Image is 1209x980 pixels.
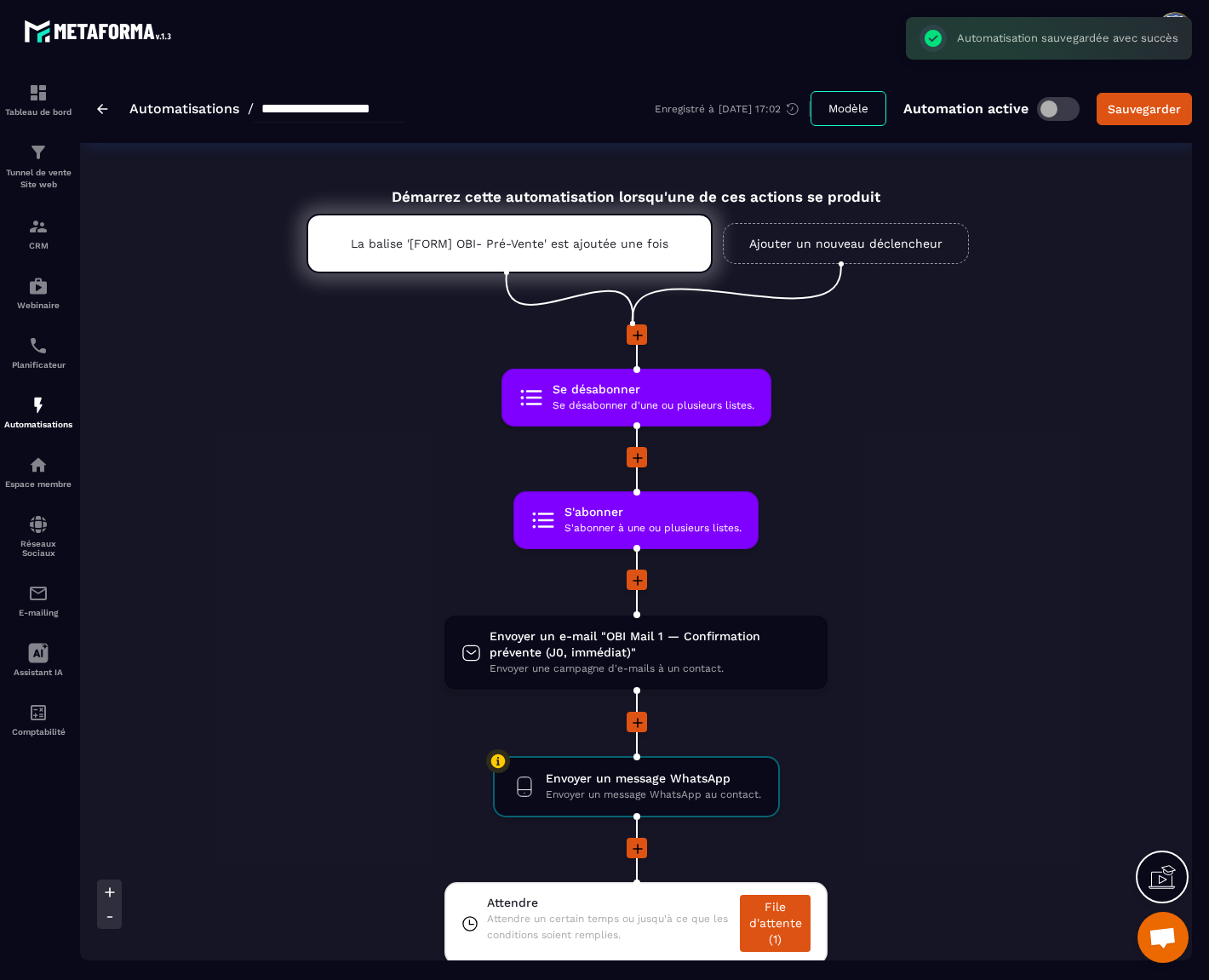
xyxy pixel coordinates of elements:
[97,104,108,114] img: arrow
[4,323,72,382] a: schedulerschedulerPlanificateur
[28,142,49,163] img: formation
[723,223,969,264] a: Ajouter un nouveau déclencheur
[28,276,49,296] img: automations
[248,100,254,117] span: /
[490,661,811,677] span: Envoyer une campagne d'e-mails à un contact.
[4,479,72,489] p: Espace membre
[4,630,72,690] a: Assistant IA
[351,237,668,250] p: La balise '[FORM] OBI- Pré-Vente' est ajoutée une fois
[1097,93,1192,125] button: Sauvegarder
[264,169,1008,205] div: Démarrez cette automatisation lorsqu'une de ces actions se produit
[4,129,72,203] a: formationformationTunnel de vente Site web
[4,263,72,323] a: automationsautomationsWebinaire
[546,787,761,803] span: Envoyer un message WhatsApp au contact.
[4,420,72,429] p: Automatisations
[28,702,49,723] img: accountant
[4,442,72,501] a: automationsautomationsEspace membre
[1137,912,1189,963] div: Ouvrir le chat
[655,101,811,117] div: Enregistré à
[903,100,1029,117] p: Automation active
[4,690,72,749] a: accountantaccountantComptabilité
[28,455,49,475] img: automations
[487,895,732,911] span: Attendre
[4,382,72,442] a: automationsautomationsAutomatisations
[129,100,239,117] a: Automatisations
[487,911,732,943] span: Attendre un certain temps ou jusqu'à ce que les conditions soient remplies.
[28,395,49,415] img: automations
[28,335,49,356] img: scheduler
[490,628,811,661] span: Envoyer un e-mail "OBI Mail 1 — Confirmation prévente (J0, immédiat)"
[4,167,72,191] p: Tunnel de vente Site web
[4,539,72,558] p: Réseaux Sociaux
[546,771,761,787] span: Envoyer un message WhatsApp
[1108,100,1181,117] div: Sauvegarder
[553,381,754,398] span: Se désabonner
[564,504,742,520] span: S'abonner
[811,91,886,126] button: Modèle
[4,608,72,617] p: E-mailing
[719,103,781,115] p: [DATE] 17:02
[4,727,72,736] p: Comptabilité
[4,107,72,117] p: Tableau de bord
[553,398,754,414] span: Se désabonner d'une ou plusieurs listes.
[4,570,72,630] a: emailemailE-mailing
[4,360,72,370] p: Planificateur
[4,70,72,129] a: formationformationTableau de bord
[28,216,49,237] img: formation
[4,301,72,310] p: Webinaire
[28,583,49,604] img: email
[28,83,49,103] img: formation
[4,668,72,677] p: Assistant IA
[4,501,72,570] a: social-networksocial-networkRéseaux Sociaux
[28,514,49,535] img: social-network
[24,15,177,47] img: logo
[4,241,72,250] p: CRM
[564,520,742,536] span: S'abonner à une ou plusieurs listes.
[4,203,72,263] a: formationformationCRM
[740,895,811,952] a: File d'attente (1)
